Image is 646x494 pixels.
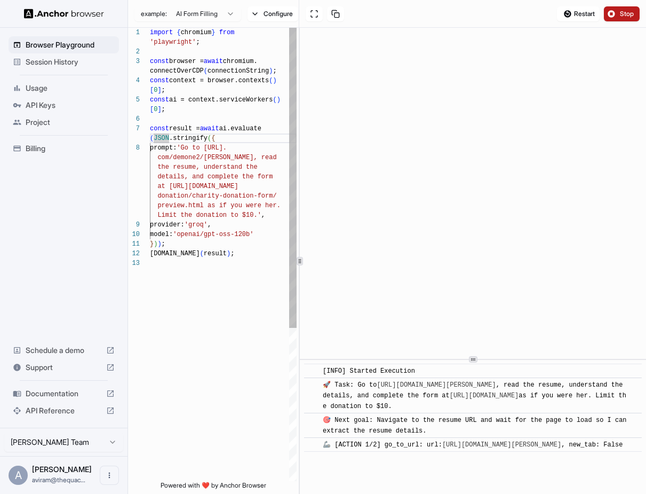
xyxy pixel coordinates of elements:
span: Browser Playground [26,40,115,50]
span: Aviram Roisman [32,465,92,474]
span: Restart [574,10,595,18]
div: Support [9,359,119,376]
button: Configure [248,6,298,21]
span: Session History [26,57,115,67]
div: Documentation [9,385,119,402]
div: API Reference [9,402,119,419]
span: example: [141,10,167,18]
div: A [9,466,28,485]
span: Billing [26,143,115,154]
span: API Reference [26,405,102,416]
span: Schedule a demo [26,345,102,356]
span: Usage [26,83,115,93]
img: Anchor Logo [24,9,104,19]
span: Documentation [26,388,102,399]
span: aviram@thequack.ai [32,476,85,484]
div: Schedule a demo [9,342,119,359]
div: API Keys [9,97,119,114]
span: Stop [620,10,635,18]
button: Stop [604,6,640,21]
div: Browser Playground [9,36,119,53]
div: Billing [9,140,119,157]
div: Session History [9,53,119,70]
button: Restart [557,6,600,21]
button: Open in full screen [306,6,323,21]
button: Open menu [100,466,119,485]
div: Project [9,114,119,131]
span: API Keys [26,100,115,111]
div: Usage [9,80,119,97]
span: Project [26,117,115,128]
button: Copy session ID [327,6,344,21]
span: Support [26,362,102,373]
